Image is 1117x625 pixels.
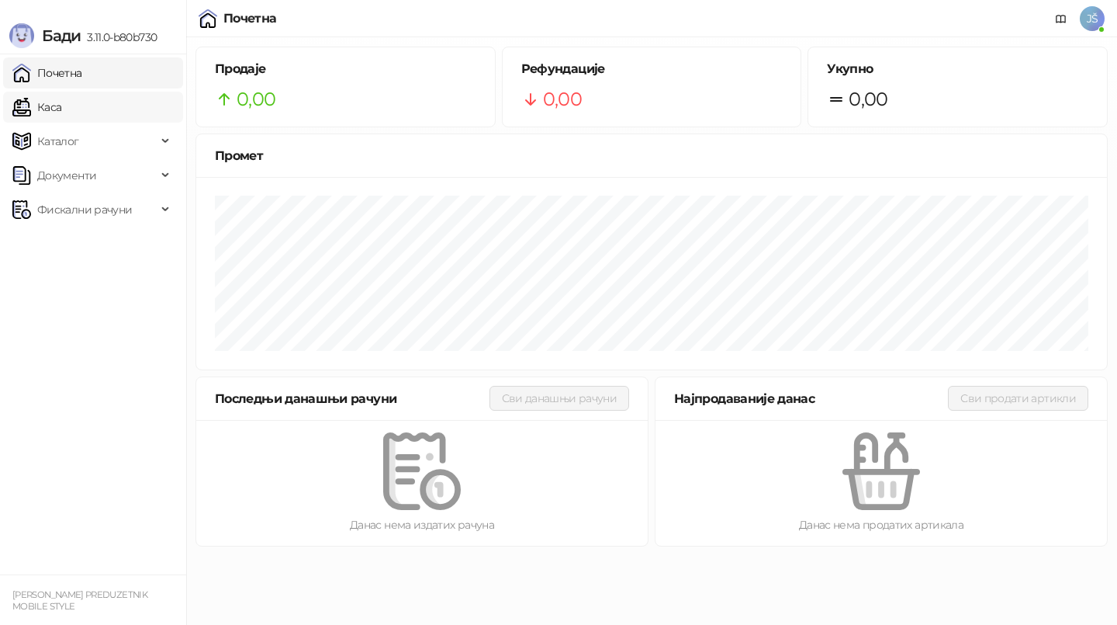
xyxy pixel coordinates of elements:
div: Данас нема издатих рачуна [221,516,623,533]
div: Најпродаваније данас [674,389,948,408]
span: 0,00 [849,85,887,114]
span: 3.11.0-b80b730 [81,30,157,44]
h5: Рефундације [521,60,783,78]
span: 0,00 [237,85,275,114]
img: Logo [9,23,34,48]
div: Последњи данашњи рачуни [215,389,489,408]
h5: Укупно [827,60,1088,78]
span: JŠ [1080,6,1105,31]
button: Сви продати артикли [948,386,1088,411]
div: Промет [215,146,1088,165]
span: Документи [37,160,96,191]
span: Каталог [37,126,79,157]
div: Данас нема продатих артикала [680,516,1082,533]
a: Почетна [12,57,82,89]
span: Бади [42,26,81,45]
a: Документација [1049,6,1074,31]
a: Каса [12,92,61,123]
span: Фискални рачуни [37,194,132,225]
span: 0,00 [543,85,582,114]
button: Сви данашњи рачуни [489,386,629,411]
div: Почетна [223,12,277,25]
small: [PERSON_NAME] PREDUZETNIK MOBILE STYLE [12,589,147,612]
h5: Продаје [215,60,476,78]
